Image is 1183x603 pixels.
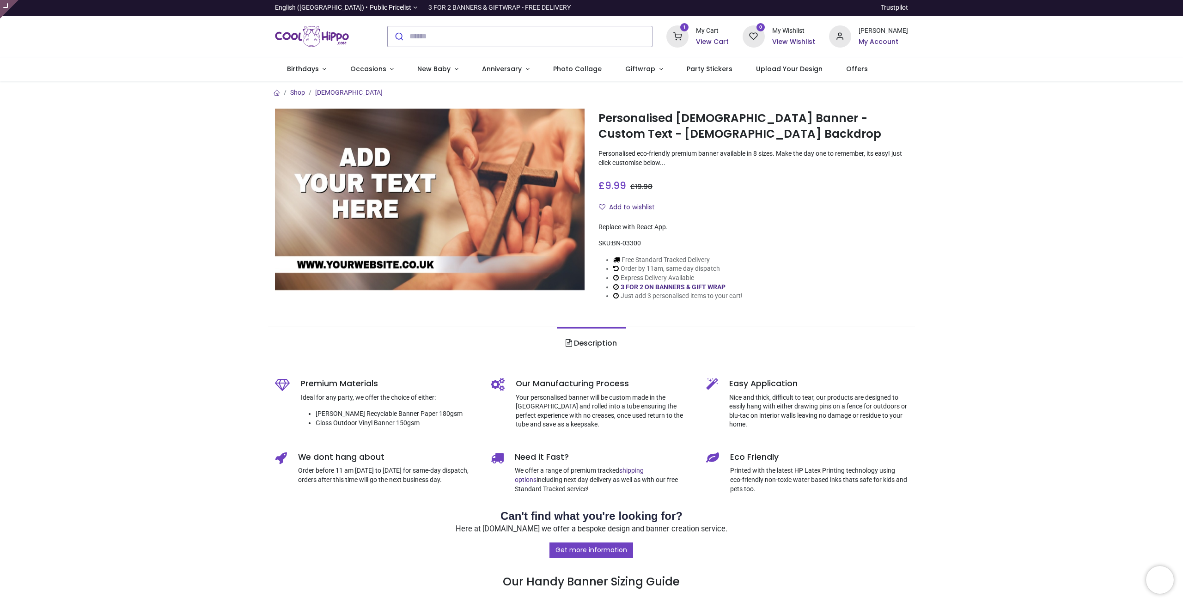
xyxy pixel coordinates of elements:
button: Submit [388,26,409,47]
button: Add to wishlistAdd to wishlist [598,200,663,215]
h5: We dont hang about [298,451,477,463]
span: Party Stickers [687,64,732,73]
p: Here at [DOMAIN_NAME] we offer a bespoke design and banner creation service. [275,524,908,535]
a: Anniversary [470,57,541,81]
a: Get more information [549,542,633,558]
a: New Baby [406,57,470,81]
span: Offers [846,64,868,73]
a: [DEMOGRAPHIC_DATA] [315,89,383,96]
a: Occasions [338,57,406,81]
a: 1 [666,32,689,39]
span: Birthdays [287,64,319,73]
h2: Can't find what you're looking for? [275,508,908,524]
h1: Personalised [DEMOGRAPHIC_DATA] Banner - Custom Text - [DEMOGRAPHIC_DATA] Backdrop [598,110,908,142]
img: Cool Hippo [275,24,349,49]
iframe: Brevo live chat [1146,566,1174,594]
span: Giftwrap [625,64,655,73]
div: Replace with React App. [598,223,908,232]
p: Order before 11 am [DATE] to [DATE] for same-day dispatch, orders after this time will go the nex... [298,466,477,484]
p: Printed with the latest HP Latex Printing technology using eco-friendly non-toxic water based ink... [730,466,908,493]
div: My Wishlist [772,26,815,36]
span: 19.98 [635,182,652,191]
h5: Premium Materials [301,378,477,390]
span: Occasions [350,64,386,73]
h3: Our Handy Banner Sizing Guide [275,542,908,590]
p: Personalised eco-friendly premium banner available in 8 sizes. Make the day one to remember, its ... [598,149,908,167]
a: My Account [859,37,908,47]
a: Trustpilot [881,3,908,12]
a: Description [557,327,626,359]
li: Just add 3 personalised items to your cart! [613,292,743,301]
a: English ([GEOGRAPHIC_DATA]) •Public Pricelist [275,3,417,12]
p: Ideal for any party, we offer the choice of either: [301,393,477,402]
span: Public Pricelist [370,3,411,12]
span: 9.99 [605,179,626,192]
p: Your personalised banner will be custom made in the [GEOGRAPHIC_DATA] and rolled into a tube ensu... [516,393,693,429]
h5: Eco Friendly [730,451,908,463]
span: Upload Your Design [756,64,823,73]
a: Birthdays [275,57,338,81]
h5: Our Manufacturing Process [516,378,693,390]
li: Free Standard Tracked Delivery [613,256,743,265]
span: BN-03300 [612,239,641,247]
li: Gloss Outdoor Vinyl Banner 150gsm [316,419,477,428]
i: Add to wishlist [599,204,605,210]
span: Anniversary [482,64,522,73]
div: [PERSON_NAME] [859,26,908,36]
a: View Wishlist [772,37,815,47]
span: £ [630,182,652,191]
sup: 0 [756,23,765,32]
li: Order by 11am, same day dispatch [613,264,743,274]
a: Logo of Cool Hippo [275,24,349,49]
span: Photo Collage [553,64,602,73]
h5: Easy Application [729,378,908,390]
li: Express Delivery Available [613,274,743,283]
a: 3 FOR 2 ON BANNERS & GIFT WRAP [621,283,726,291]
p: We offer a range of premium tracked including next day delivery as well as with our free Standard... [515,466,693,493]
h5: Need it Fast? [515,451,693,463]
a: Giftwrap [613,57,675,81]
li: [PERSON_NAME] Recyclable Banner Paper 180gsm [316,409,477,419]
a: 0 [743,32,765,39]
span: New Baby [417,64,451,73]
div: SKU: [598,239,908,248]
sup: 1 [680,23,689,32]
p: Nice and thick, difficult to tear, our products are designed to easily hang with either drawing p... [729,393,908,429]
img: Personalised Church Banner - Custom Text - Church Backdrop [275,109,585,291]
div: My Cart [696,26,729,36]
div: 3 FOR 2 BANNERS & GIFTWRAP - FREE DELIVERY [428,3,571,12]
span: £ [598,179,626,192]
a: Shop [290,89,305,96]
a: View Cart [696,37,729,47]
